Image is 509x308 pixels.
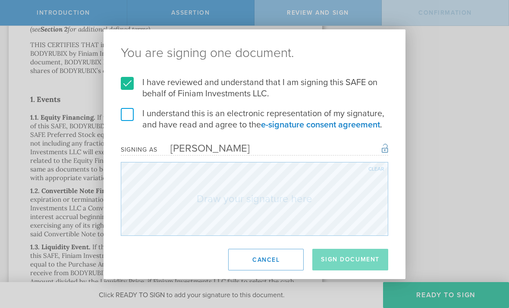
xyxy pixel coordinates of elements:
label: I understand this is an electronic representation of my signature, and have read and agree to the . [121,108,388,130]
a: e-signature consent agreement [261,120,380,130]
div: [PERSON_NAME] [157,142,250,155]
label: I have reviewed and understand that I am signing this SAFE on behalf of Finiam Investments LLC. [121,77,388,99]
div: Signing as [121,146,157,153]
ng-pluralize: You are signing one document. [121,47,388,60]
button: Sign Document [312,249,388,270]
button: Cancel [228,249,304,270]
